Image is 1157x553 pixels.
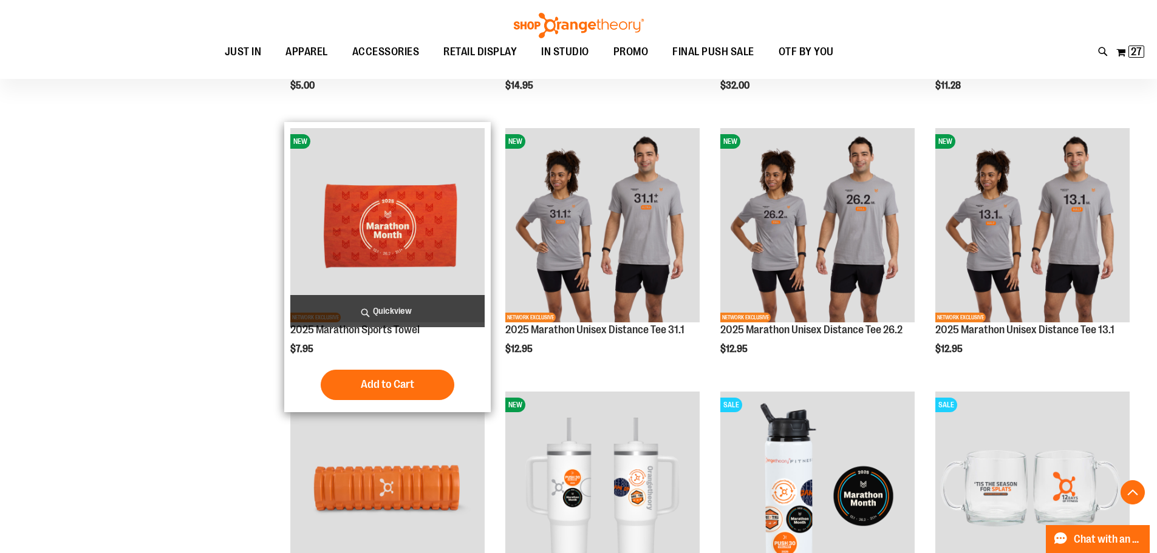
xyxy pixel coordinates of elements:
a: 2025 Marathon Unisex Distance Tee 31.1 [505,324,684,336]
a: OTF BY YOU [766,38,846,66]
a: FINAL PUSH SALE [660,38,766,66]
a: 2025 Marathon Unisex Distance Tee 26.2NEWNETWORK EXCLUSIVE [720,128,915,324]
span: Add to Cart [361,378,414,391]
img: 2025 Marathon Sports Towel [290,128,485,322]
span: NEW [935,134,955,149]
span: SALE [935,398,957,412]
span: Chat with an Expert [1074,534,1142,545]
a: RETAIL DISPLAY [431,38,529,66]
span: $12.95 [720,344,749,355]
span: IN STUDIO [541,38,589,66]
a: APPAREL [273,38,340,66]
span: $11.28 [935,80,963,91]
div: product [284,122,491,412]
a: 2025 Marathon Sports TowelNEWNETWORK EXCLUSIVE [290,128,485,324]
span: APPAREL [285,38,328,66]
span: $14.95 [505,80,535,91]
span: 27 [1131,46,1142,58]
span: NETWORK EXCLUSIVE [505,313,556,322]
a: PROMO [601,38,661,66]
span: RETAIL DISPLAY [443,38,517,66]
a: ACCESSORIES [340,38,432,66]
span: JUST IN [225,38,262,66]
span: $7.95 [290,344,315,355]
div: product [714,122,921,385]
span: ACCESSORIES [352,38,420,66]
a: 2025 Marathon Unisex Distance Tee 13.1NEWNETWORK EXCLUSIVE [935,128,1130,324]
div: product [499,122,706,385]
span: PROMO [613,38,649,66]
span: NEW [505,398,525,412]
a: Quickview [290,295,485,327]
span: NEW [720,134,740,149]
span: NEW [505,134,525,149]
span: $12.95 [935,344,964,355]
a: 2025 Marathon Unisex Distance Tee 13.1 [935,324,1114,336]
a: IN STUDIO [529,38,601,66]
img: 2025 Marathon Unisex Distance Tee 31.1 [505,128,700,322]
img: Shop Orangetheory [512,13,646,38]
span: $5.00 [290,80,316,91]
span: OTF BY YOU [779,38,834,66]
img: 2025 Marathon Unisex Distance Tee 26.2 [720,128,915,322]
a: 2025 Marathon Unisex Distance Tee 26.2 [720,324,903,336]
span: NEW [290,134,310,149]
button: Add to Cart [321,370,454,400]
button: Chat with an Expert [1046,525,1150,553]
span: SALE [720,398,742,412]
img: 2025 Marathon Unisex Distance Tee 13.1 [935,128,1130,322]
a: 2025 Marathon Unisex Distance Tee 31.1NEWNETWORK EXCLUSIVE [505,128,700,324]
span: $12.95 [505,344,534,355]
span: NETWORK EXCLUSIVE [935,313,986,322]
a: 2025 Marathon Sports Towel [290,324,420,336]
span: FINAL PUSH SALE [672,38,754,66]
span: NETWORK EXCLUSIVE [720,313,771,322]
span: $32.00 [720,80,751,91]
button: Back To Top [1121,480,1145,504]
a: JUST IN [213,38,274,66]
div: product [929,122,1136,385]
